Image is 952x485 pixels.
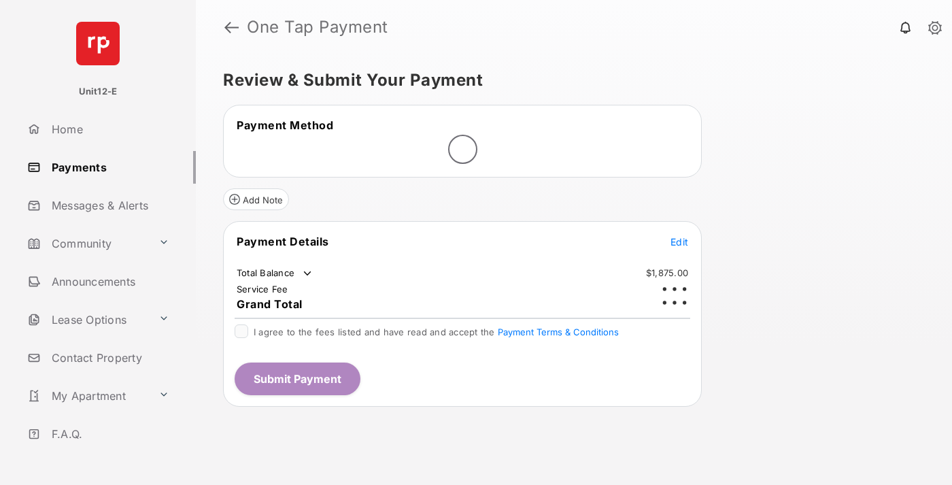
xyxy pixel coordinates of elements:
[645,267,689,279] td: $1,875.00
[254,327,619,337] span: I agree to the fees listed and have read and accept the
[22,303,153,336] a: Lease Options
[79,85,118,99] p: Unit12-E
[22,113,196,146] a: Home
[247,19,388,35] strong: One Tap Payment
[22,380,153,412] a: My Apartment
[236,267,314,280] td: Total Balance
[22,418,196,450] a: F.A.Q.
[236,283,289,295] td: Service Fee
[237,235,329,248] span: Payment Details
[498,327,619,337] button: I agree to the fees listed and have read and accept the
[223,188,289,210] button: Add Note
[22,265,196,298] a: Announcements
[237,118,333,132] span: Payment Method
[670,236,688,248] span: Edit
[237,297,303,311] span: Grand Total
[22,189,196,222] a: Messages & Alerts
[22,227,153,260] a: Community
[223,72,914,88] h5: Review & Submit Your Payment
[76,22,120,65] img: svg+xml;base64,PHN2ZyB4bWxucz0iaHR0cDovL3d3dy53My5vcmcvMjAwMC9zdmciIHdpZHRoPSI2NCIgaGVpZ2h0PSI2NC...
[235,363,360,395] button: Submit Payment
[22,151,196,184] a: Payments
[22,341,196,374] a: Contact Property
[670,235,688,248] button: Edit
